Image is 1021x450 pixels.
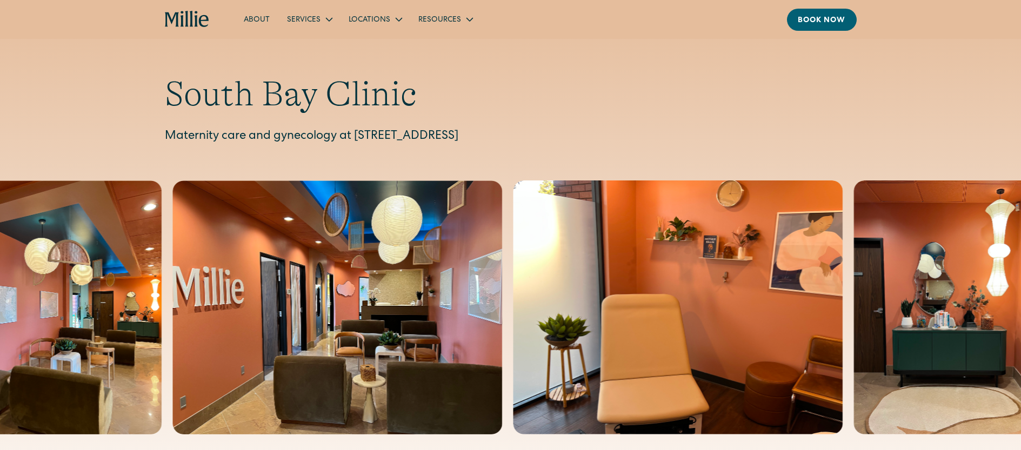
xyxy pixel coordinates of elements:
a: Book now [787,9,857,31]
h1: South Bay Clinic [165,73,857,115]
div: Resources [410,10,481,28]
div: Locations [349,15,390,26]
div: Services [278,10,340,28]
a: home [165,11,210,28]
p: Maternity care and gynecology at [STREET_ADDRESS] [165,128,857,146]
div: Book now [798,15,846,26]
a: About [235,10,278,28]
div: Services [287,15,321,26]
div: Locations [340,10,410,28]
div: Resources [418,15,461,26]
